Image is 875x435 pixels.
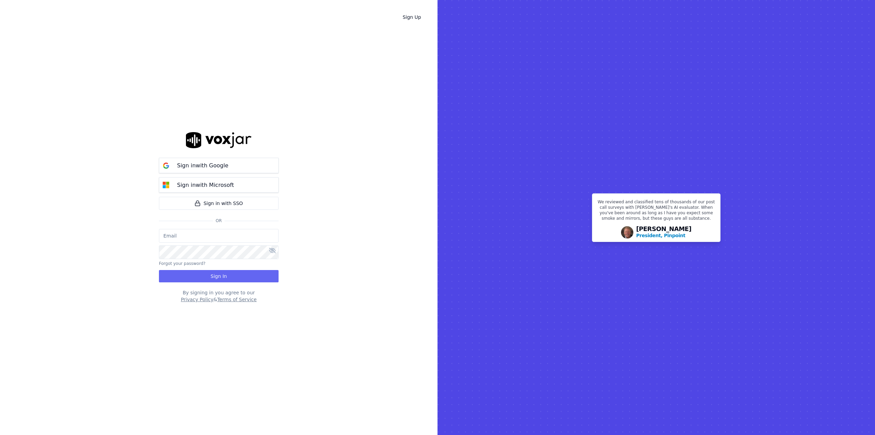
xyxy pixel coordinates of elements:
[159,159,173,172] img: google Sign in button
[159,261,205,266] button: Forgot your password?
[217,296,256,303] button: Terms of Service
[636,232,685,239] p: President, Pinpoint
[159,270,279,282] button: Sign In
[159,197,279,210] a: Sign in with SSO
[159,229,279,243] input: Email
[159,178,173,192] img: microsoft Sign in button
[397,11,427,23] a: Sign Up
[596,199,716,224] p: We reviewed and classified tens of thousands of our post call surveys with [PERSON_NAME]'s AI eva...
[213,218,225,223] span: Or
[177,162,228,170] p: Sign in with Google
[181,296,213,303] button: Privacy Policy
[159,177,279,193] button: Sign inwith Microsoft
[636,226,691,239] div: [PERSON_NAME]
[177,181,234,189] p: Sign in with Microsoft
[159,158,279,173] button: Sign inwith Google
[621,226,633,239] img: Avatar
[186,132,252,148] img: logo
[159,289,279,303] div: By signing in you agree to our &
